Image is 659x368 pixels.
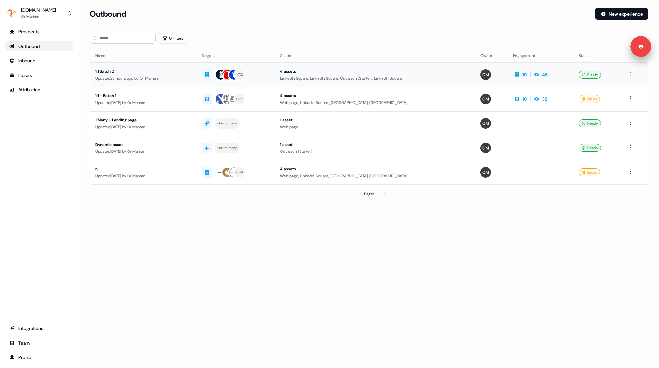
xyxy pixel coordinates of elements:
[5,338,73,348] a: Go to team
[95,141,191,148] div: Dynamic asset
[542,96,547,102] div: 32
[475,49,508,62] th: Owner
[280,75,470,82] div: LinkedIn Square, LinkedIn Square, Outreach (Starter), LinkedIn Square
[21,7,56,13] div: [DOMAIN_NAME]
[280,166,470,172] div: 4 assets
[95,166,191,172] div: n
[573,49,621,62] th: Status
[480,143,491,153] img: Or
[5,84,73,95] a: Go to attribution
[158,33,187,44] button: 0 Filters
[595,8,648,20] button: New experience
[9,72,70,79] div: Library
[95,173,191,179] div: Updated [DATE] by Or Maman
[480,94,491,104] img: Or
[280,117,470,123] div: 1 asset
[542,71,548,78] div: 45
[480,118,491,129] img: Or
[9,86,70,93] div: Attribution
[280,124,470,130] div: Web page
[280,173,470,179] div: Web page, LinkedIn Square, [GEOGRAPHIC_DATA], [GEOGRAPHIC_DATA]
[5,41,73,51] a: Go to outbound experience
[9,57,70,64] div: Inbound
[480,167,491,178] img: Or
[21,13,56,20] div: Or Maman
[5,352,73,363] a: Go to profile
[508,49,573,62] th: Engagement
[579,144,601,152] div: Ready
[95,68,191,75] div: 1:1 Batch 2
[280,92,470,99] div: 4 assets
[522,96,527,102] div: 18
[95,148,191,155] div: Updated [DATE] by Or Maman
[364,191,374,197] div: Page 1
[217,145,237,151] div: One to many
[480,69,491,80] img: Or
[9,28,70,35] div: Prospects
[579,71,601,79] div: Ready
[9,43,70,50] div: Outbound
[522,71,527,78] div: 19
[280,68,470,75] div: 4 assets
[579,168,600,176] div: Issues
[236,72,243,78] div: + 712
[9,354,70,361] div: Profile
[579,95,600,103] div: Issues
[280,141,470,148] div: 1 asset
[579,119,601,127] div: Ready
[5,55,73,66] a: Go to Inbound
[275,49,475,62] th: Assets
[9,340,70,346] div: Team
[95,124,191,130] div: Updated [DATE] by Or Maman
[217,120,237,126] div: One to many
[280,99,470,106] div: Web page, LinkedIn Square, [GEOGRAPHIC_DATA], [GEOGRAPHIC_DATA]
[95,92,191,99] div: 1:1 - Batch 1
[280,148,470,155] div: Outreach (Starter)
[90,49,196,62] th: Name
[95,99,191,106] div: Updated [DATE] by Or Maman
[5,5,73,21] button: [DOMAIN_NAME]Or Maman
[236,169,243,175] div: + 514
[9,325,70,332] div: Integrations
[196,49,275,62] th: Targets
[236,96,243,102] div: + 222
[90,9,126,19] h3: Outbound
[95,75,191,82] div: Updated 23 hours ago by Or Maman
[5,323,73,334] a: Go to integrations
[5,70,73,81] a: Go to templates
[5,26,73,37] a: Go to prospects
[95,117,191,123] div: 1:Many - Landing page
